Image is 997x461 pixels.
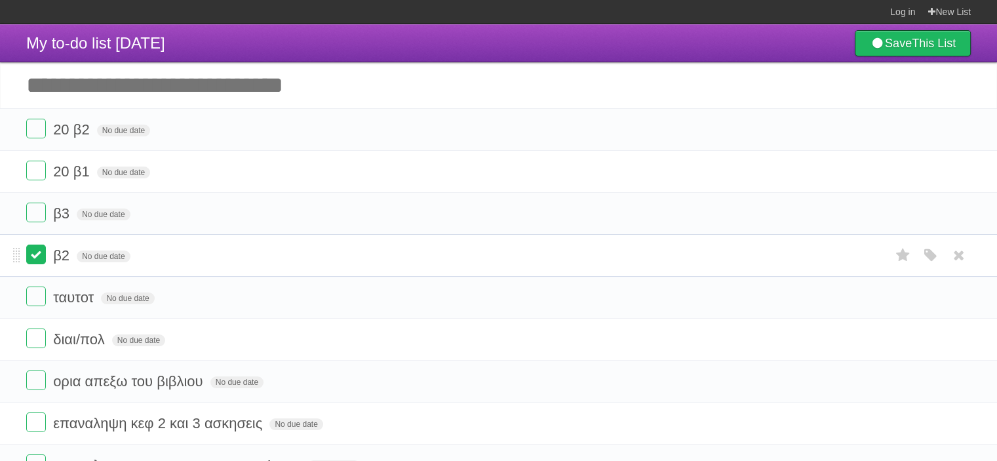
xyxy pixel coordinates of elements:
span: No due date [97,125,150,136]
label: Done [26,329,46,348]
label: Done [26,245,46,264]
span: No due date [77,251,130,262]
span: No due date [269,418,323,430]
span: ορια απεξω του βιβλιου [53,373,206,390]
span: β3 [53,205,73,222]
span: β2 [53,247,73,264]
span: ταυτοτ [53,289,97,306]
span: No due date [112,334,165,346]
label: Done [26,203,46,222]
label: Star task [891,245,916,266]
label: Done [26,119,46,138]
b: This List [912,37,956,50]
label: Done [26,161,46,180]
span: επαναληψη κεφ 2 και 3 ασκησεις [53,415,265,431]
span: 20 β2 [53,121,92,138]
span: My to-do list [DATE] [26,34,165,52]
label: Done [26,371,46,390]
a: SaveThis List [855,30,971,56]
label: Done [26,412,46,432]
span: No due date [97,167,150,178]
span: 20 β1 [53,163,92,180]
span: No due date [101,292,154,304]
span: No due date [210,376,264,388]
span: διαι/πολ [53,331,108,348]
span: No due date [77,209,130,220]
label: Done [26,287,46,306]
